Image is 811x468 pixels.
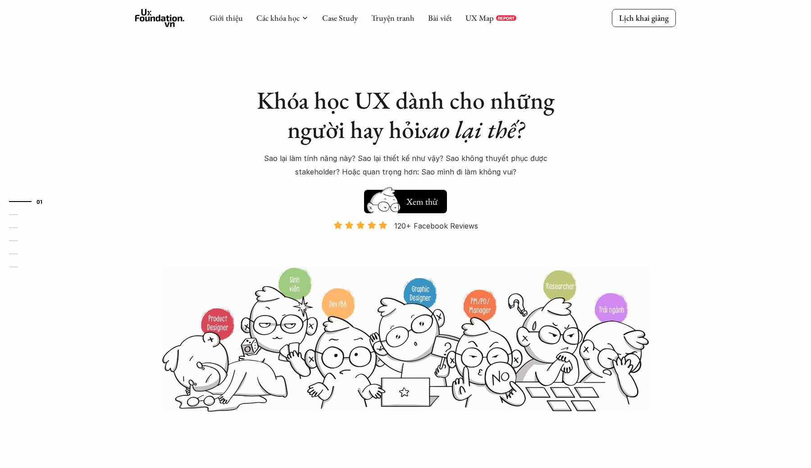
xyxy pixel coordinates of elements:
[325,220,486,266] a: 120+ Facebook Reviews
[619,13,669,23] p: Lịch khai giảng
[248,86,563,144] h1: Khóa học UX dành cho những người hay hỏi
[406,195,440,208] h5: Xem thử
[612,9,676,27] a: Lịch khai giảng
[371,13,415,23] a: Truyện tranh
[248,151,563,179] p: Sao lại làm tính năng này? Sao lại thiết kế như vậy? Sao không thuyết phục được stakeholder? Hoặc...
[364,185,447,213] a: Xem thử
[9,196,52,207] a: 01
[465,13,494,23] a: UX Map
[256,13,300,23] a: Các khóa học
[428,13,452,23] a: Bài viết
[322,13,358,23] a: Case Study
[496,15,516,21] a: REPORT
[394,219,478,233] p: 120+ Facebook Reviews
[210,13,243,23] a: Giới thiệu
[420,114,524,145] em: sao lại thế?
[498,15,515,21] p: REPORT
[36,198,43,204] strong: 01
